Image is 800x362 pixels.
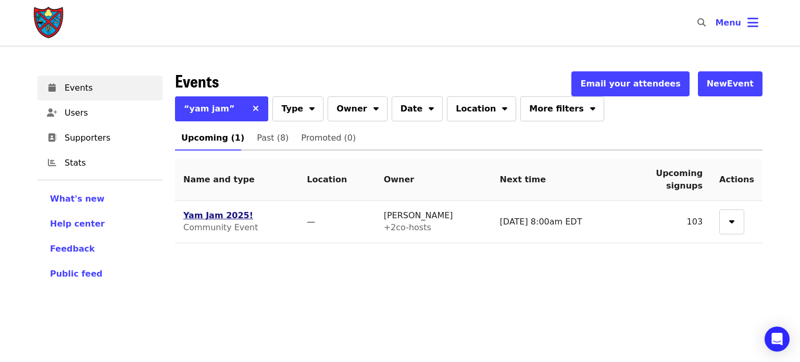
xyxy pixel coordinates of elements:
span: Type [281,103,303,115]
a: What's new [50,193,150,205]
span: Upcoming (1) [181,131,244,145]
a: Upcoming (1) [175,126,251,151]
a: Promoted (0) [295,126,362,151]
a: Help center [50,218,150,230]
input: Search [712,10,720,35]
a: Events [37,76,162,101]
i: address-book icon [48,133,56,143]
a: Supporters [37,126,162,151]
i: calendar icon [48,83,56,93]
span: Events [175,68,219,93]
button: More filters [520,96,604,121]
span: Location [456,103,496,115]
img: Society of St. Andrew - Home [33,6,65,40]
span: Supporters [65,132,154,144]
button: Type [272,96,323,121]
a: Users [37,101,162,126]
th: Next time [492,159,626,201]
div: 103 [633,216,703,228]
i: sort-down icon [502,102,507,112]
i: user-plus icon [47,108,57,118]
i: chart-bar icon [48,158,56,168]
span: What's new [50,194,105,204]
a: Yam Jam 2025! [183,210,253,220]
span: Menu [715,18,741,28]
i: sort-down icon [590,102,595,112]
th: Name and type [175,159,298,201]
i: search icon [697,18,706,28]
i: bars icon [747,15,758,30]
th: Actions [711,159,762,201]
span: Events [65,82,154,94]
span: Stats [65,157,154,169]
th: Owner [376,159,492,201]
button: Date [392,96,443,121]
span: Public feed [50,269,103,279]
i: sort-down icon [309,102,315,112]
button: NewEvent [698,71,762,96]
span: Help center [50,219,105,229]
th: Location [298,159,375,201]
button: Toggle account menu [707,10,767,35]
span: Owner [336,103,367,115]
span: Promoted (0) [301,131,356,145]
div: + 2 co-host s [384,222,483,234]
span: More filters [529,103,583,115]
span: Upcoming signups [656,168,703,191]
button: Owner [328,96,387,121]
span: Date [401,103,423,115]
span: Past (8) [257,131,289,145]
button: Location [447,96,516,121]
button: Feedback [50,243,95,255]
a: Past (8) [251,126,295,151]
a: Public feed [50,268,150,280]
i: sort-down icon [373,102,379,112]
button: “yam jam” [175,96,243,121]
a: Stats [37,151,162,176]
div: Open Intercom Messenger [765,327,790,352]
i: times icon [253,104,259,114]
button: Email your attendees [571,71,689,96]
span: Users [65,107,154,119]
i: sort-down icon [729,215,734,225]
span: Community Event [183,222,258,232]
td: [DATE] 8:00am EDT [492,201,626,243]
td: [PERSON_NAME] [376,201,492,243]
div: — [307,216,367,228]
i: sort-down icon [429,102,434,112]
